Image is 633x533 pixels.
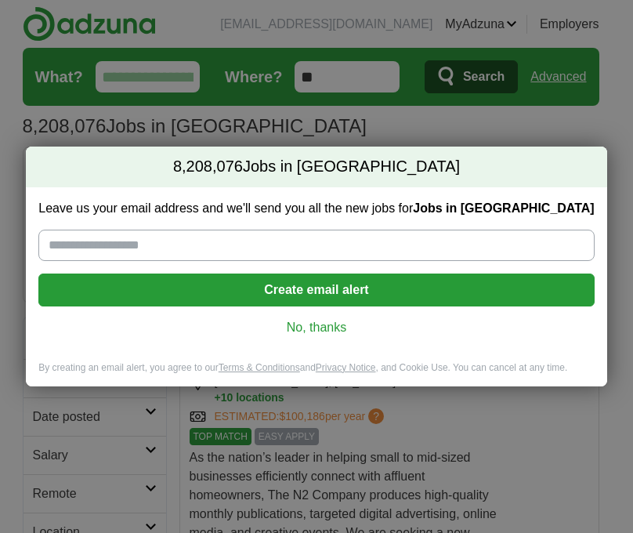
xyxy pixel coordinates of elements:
strong: Jobs in [GEOGRAPHIC_DATA] [413,201,594,215]
div: By creating an email alert, you agree to our and , and Cookie Use. You can cancel at any time. [26,361,606,387]
a: Terms & Conditions [219,362,300,373]
a: No, thanks [51,319,581,336]
label: Leave us your email address and we'll send you all the new jobs for [38,200,594,217]
h2: Jobs in [GEOGRAPHIC_DATA] [26,147,606,187]
button: Create email alert [38,274,594,306]
a: Privacy Notice [316,362,376,373]
span: 8,208,076 [173,156,243,178]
